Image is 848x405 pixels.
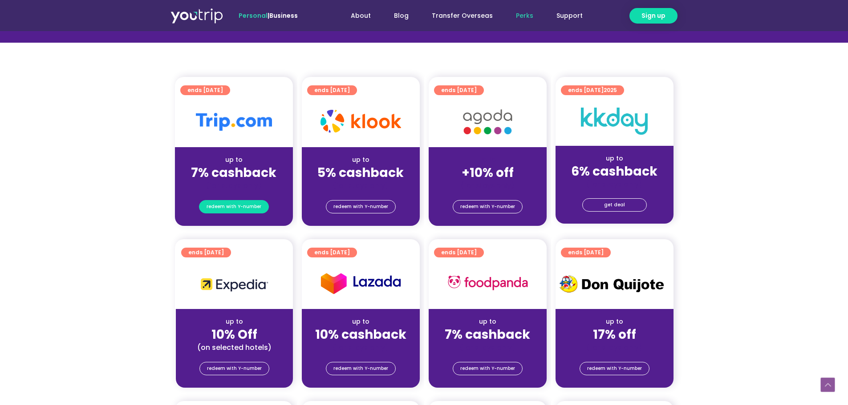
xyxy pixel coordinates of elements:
[207,362,262,375] span: redeem with Y-number
[453,362,523,375] a: redeem with Y-number
[269,11,298,20] a: Business
[460,362,515,375] span: redeem with Y-number
[309,317,413,326] div: up to
[199,200,269,213] a: redeem with Y-number
[309,181,413,190] div: (for stays only)
[182,155,286,164] div: up to
[436,343,540,352] div: (for stays only)
[326,200,396,213] a: redeem with Y-number
[563,317,666,326] div: up to
[211,326,257,343] strong: 10% Off
[571,163,657,180] strong: 6% cashback
[333,362,388,375] span: redeem with Y-number
[180,85,230,95] a: ends [DATE]
[604,199,625,211] span: get deal
[641,11,665,20] span: Sign up
[307,85,357,95] a: ends [DATE]
[568,85,617,95] span: ends [DATE]
[563,343,666,352] div: (for stays only)
[580,362,649,375] a: redeem with Y-number
[339,8,382,24] a: About
[568,248,604,257] span: ends [DATE]
[587,362,642,375] span: redeem with Y-number
[382,8,420,24] a: Blog
[183,343,286,352] div: (on selected hotels)
[183,317,286,326] div: up to
[182,181,286,190] div: (for stays only)
[239,11,298,20] span: |
[582,198,647,212] a: get deal
[326,362,396,375] a: redeem with Y-number
[434,85,484,95] a: ends [DATE]
[188,248,224,257] span: ends [DATE]
[314,248,350,257] span: ends [DATE]
[563,180,666,189] div: (for stays only)
[563,154,666,163] div: up to
[420,8,504,24] a: Transfer Overseas
[309,155,413,164] div: up to
[445,326,530,343] strong: 7% cashback
[317,164,404,181] strong: 5% cashback
[561,248,611,257] a: ends [DATE]
[239,11,268,20] span: Personal
[207,200,261,213] span: redeem with Y-number
[545,8,594,24] a: Support
[191,164,276,181] strong: 7% cashback
[441,248,477,257] span: ends [DATE]
[436,181,540,190] div: (for stays only)
[322,8,594,24] nav: Menu
[479,155,496,164] span: up to
[453,200,523,213] a: redeem with Y-number
[434,248,484,257] a: ends [DATE]
[504,8,545,24] a: Perks
[593,326,636,343] strong: 17% off
[462,164,514,181] strong: +10% off
[333,200,388,213] span: redeem with Y-number
[629,8,678,24] a: Sign up
[604,86,617,94] span: 2025
[307,248,357,257] a: ends [DATE]
[561,85,624,95] a: ends [DATE]2025
[314,85,350,95] span: ends [DATE]
[187,85,223,95] span: ends [DATE]
[436,317,540,326] div: up to
[181,248,231,257] a: ends [DATE]
[315,326,406,343] strong: 10% cashback
[309,343,413,352] div: (for stays only)
[199,362,269,375] a: redeem with Y-number
[460,200,515,213] span: redeem with Y-number
[441,85,477,95] span: ends [DATE]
